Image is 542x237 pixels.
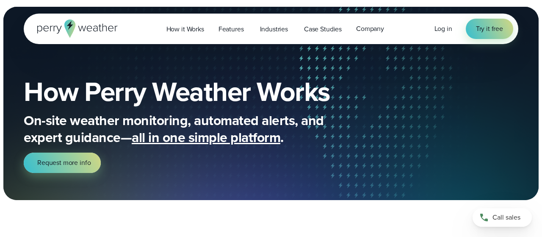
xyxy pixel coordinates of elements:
[466,19,513,39] a: Try it free
[304,24,342,34] span: Case Studies
[24,153,101,173] a: Request more info
[24,112,362,146] p: On-site weather monitoring, automated alerts, and expert guidance— .
[24,78,391,105] h1: How Perry Weather Works
[492,212,520,223] span: Call sales
[434,24,452,33] span: Log in
[132,127,280,148] span: all in one simple platform
[473,208,532,227] a: Call sales
[260,24,288,34] span: Industries
[434,24,452,34] a: Log in
[297,20,349,38] a: Case Studies
[159,20,211,38] a: How it Works
[476,24,503,34] span: Try it free
[166,24,204,34] span: How it Works
[356,24,384,34] span: Company
[218,24,244,34] span: Features
[37,158,91,168] span: Request more info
